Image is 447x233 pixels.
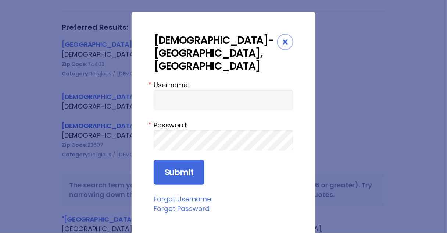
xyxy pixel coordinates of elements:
[154,120,293,130] label: Password:
[154,34,277,73] div: [DEMOGRAPHIC_DATA]-[GEOGRAPHIC_DATA], [GEOGRAPHIC_DATA]
[154,160,204,185] input: Submit
[277,34,293,50] div: Close
[154,80,293,90] label: Username:
[154,204,210,213] a: Forgot Password
[154,194,211,204] a: Forgot Username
